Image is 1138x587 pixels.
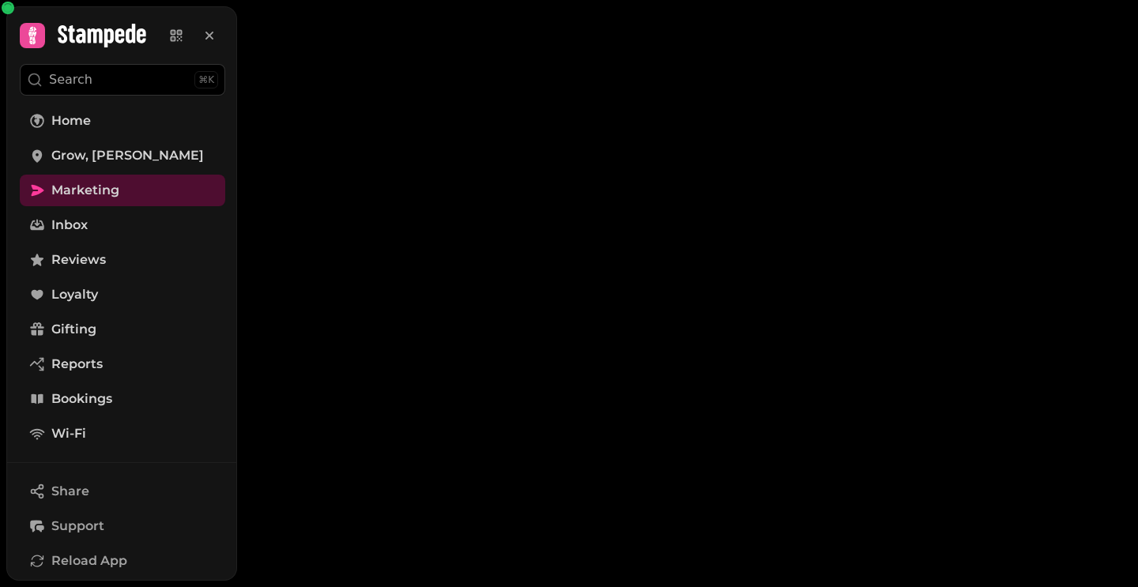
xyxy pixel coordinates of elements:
a: Reviews [20,244,225,276]
span: Inbox [51,216,88,235]
span: Share [51,482,89,501]
a: Inbox [20,209,225,241]
button: Search⌘K [20,64,225,96]
a: Home [20,105,225,137]
a: Bookings [20,383,225,415]
span: Reload App [51,551,127,570]
span: Loyalty [51,285,98,304]
p: Search [49,70,92,89]
button: Share [20,476,225,507]
span: Wi-Fi [51,424,86,443]
button: Support [20,510,225,542]
span: Gifting [51,320,96,339]
a: Reports [20,348,225,380]
span: Bookings [51,389,112,408]
span: Grow, [PERSON_NAME] [51,146,204,165]
span: Reviews [51,250,106,269]
span: Reports [51,355,103,374]
span: Support [51,517,104,536]
a: Gifting [20,314,225,345]
a: Grow, [PERSON_NAME] [20,140,225,171]
a: Marketing [20,175,225,206]
a: Wi-Fi [20,418,225,450]
a: Loyalty [20,279,225,310]
span: Marketing [51,181,119,200]
div: ⌘K [194,71,218,88]
span: Home [51,111,91,130]
button: Reload App [20,545,225,577]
